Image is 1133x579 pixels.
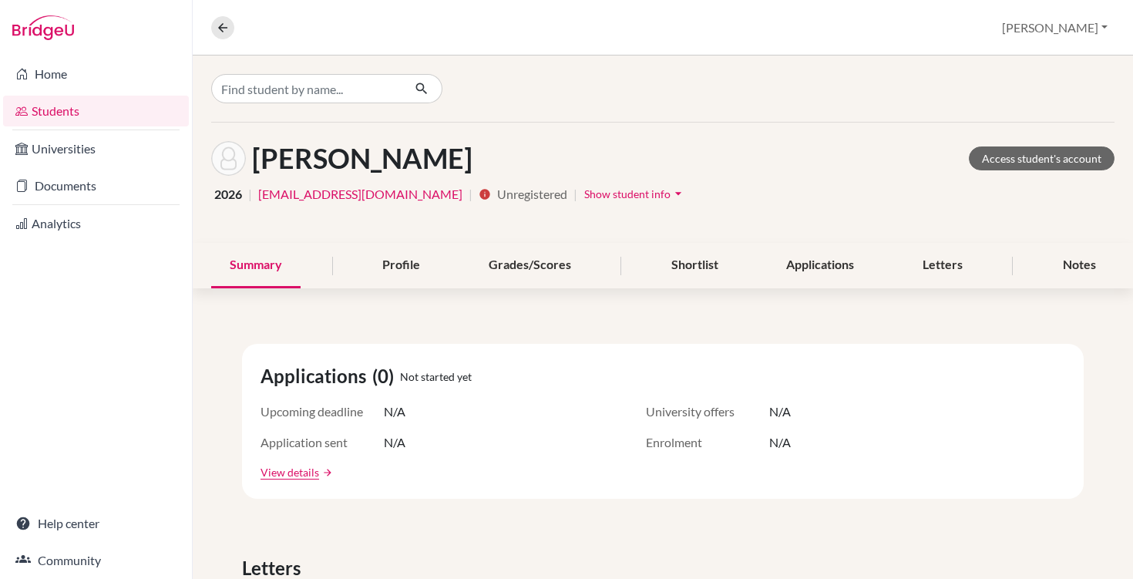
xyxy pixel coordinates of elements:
[671,186,686,201] i: arrow_drop_down
[364,243,439,288] div: Profile
[769,402,791,421] span: N/A
[248,185,252,204] span: |
[646,402,769,421] span: University offers
[3,59,189,89] a: Home
[584,187,671,200] span: Show student info
[3,133,189,164] a: Universities
[211,243,301,288] div: Summary
[372,362,400,390] span: (0)
[3,96,189,126] a: Students
[12,15,74,40] img: Bridge-U
[252,142,472,175] h1: [PERSON_NAME]
[769,433,791,452] span: N/A
[3,170,189,201] a: Documents
[400,369,472,385] span: Not started yet
[583,182,687,206] button: Show student infoarrow_drop_down
[211,141,246,176] img: Rohaan RAMESH's avatar
[384,402,405,421] span: N/A
[3,545,189,576] a: Community
[384,433,405,452] span: N/A
[470,243,590,288] div: Grades/Scores
[573,185,577,204] span: |
[469,185,472,204] span: |
[904,243,981,288] div: Letters
[261,402,384,421] span: Upcoming deadline
[261,362,372,390] span: Applications
[653,243,737,288] div: Shortlist
[969,146,1115,170] a: Access student's account
[214,185,242,204] span: 2026
[258,185,462,204] a: [EMAIL_ADDRESS][DOMAIN_NAME]
[479,188,491,200] i: info
[3,208,189,239] a: Analytics
[646,433,769,452] span: Enrolment
[3,508,189,539] a: Help center
[497,185,567,204] span: Unregistered
[261,464,319,480] a: View details
[1044,243,1115,288] div: Notes
[319,467,333,478] a: arrow_forward
[768,243,872,288] div: Applications
[995,13,1115,42] button: [PERSON_NAME]
[211,74,402,103] input: Find student by name...
[261,433,384,452] span: Application sent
